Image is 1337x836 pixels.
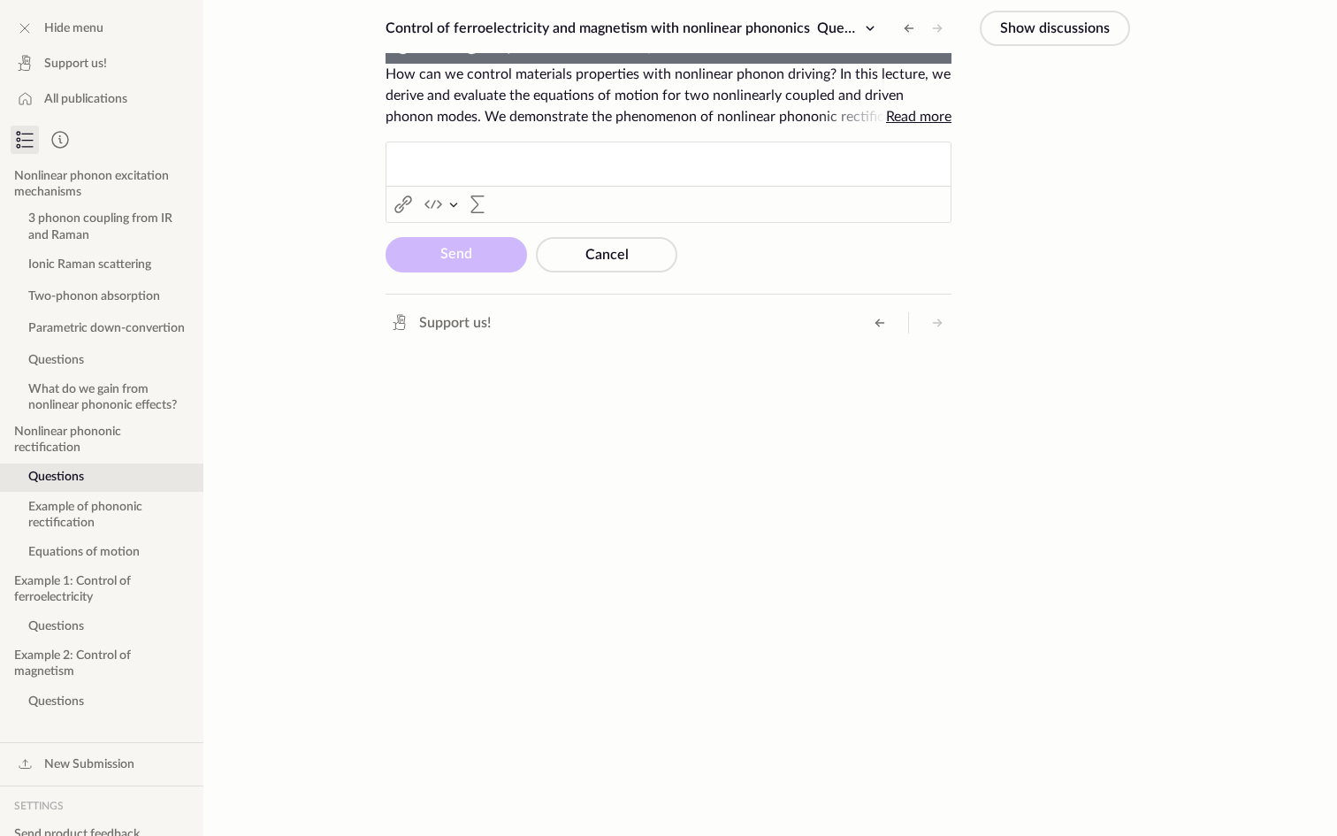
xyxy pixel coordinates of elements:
span: Show discussions [1000,21,1110,35]
span: Read more [886,110,951,124]
span: How can we control materials properties with nonlinear phonon driving? In this lecture, we derive... [386,64,951,127]
span: Cancel [585,248,629,262]
button: Control of ferroelectricity and magnetism with nonlinear phononicsQuestions [378,14,888,42]
button: Show discussions [980,11,1130,46]
span: Send [440,247,472,261]
span: Support us! [419,312,491,334]
span: Hide menu [44,19,103,37]
span: Control of ferroelectricity and magnetism with nonlinear phononics [386,21,810,35]
button: Send [386,237,527,272]
span: All publications [44,90,127,108]
button: Cancel [536,237,677,272]
span: Questions [817,21,882,35]
a: Support us! [382,309,498,337]
span: Support us! [44,55,107,73]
